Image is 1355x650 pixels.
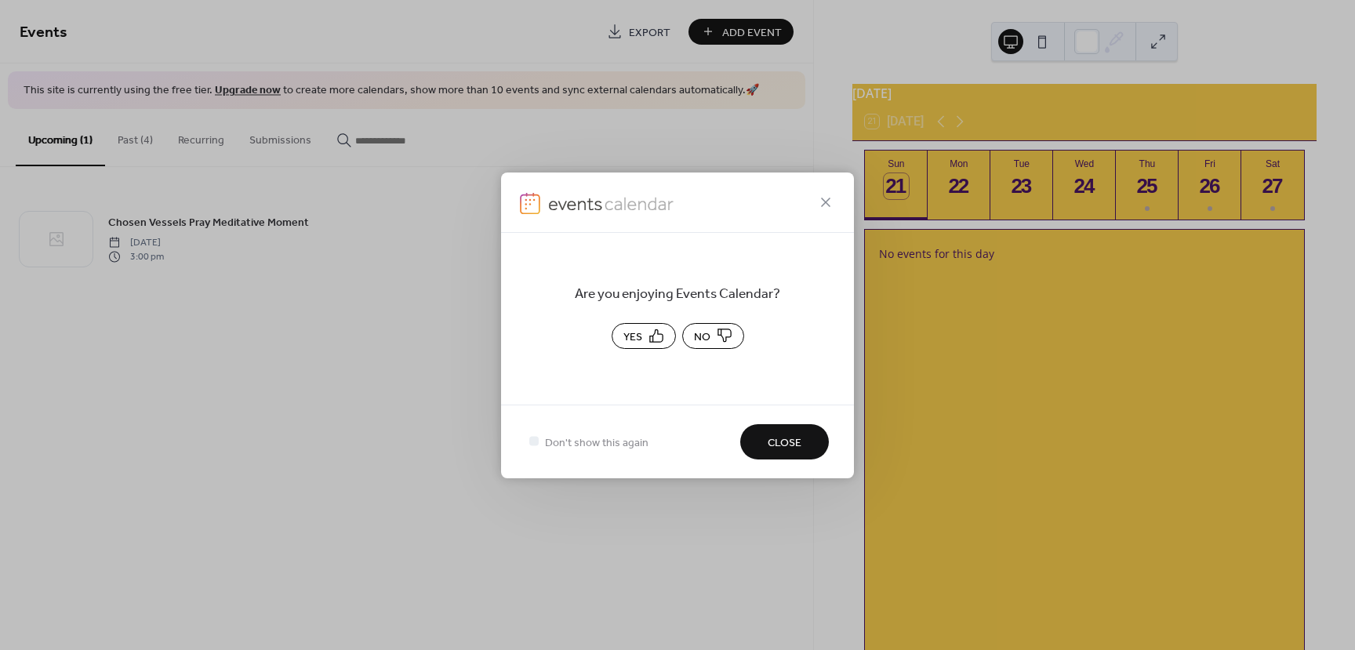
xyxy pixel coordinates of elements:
button: Yes [612,323,676,349]
span: Yes [623,329,642,345]
span: Are you enjoying Events Calendar? [526,283,829,305]
img: logo-icon [548,192,675,214]
button: Close [740,424,829,459]
button: No [682,323,744,349]
span: Don't show this again [545,434,648,451]
span: No [694,329,710,345]
span: Close [768,434,801,451]
img: logo-icon [520,192,540,214]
